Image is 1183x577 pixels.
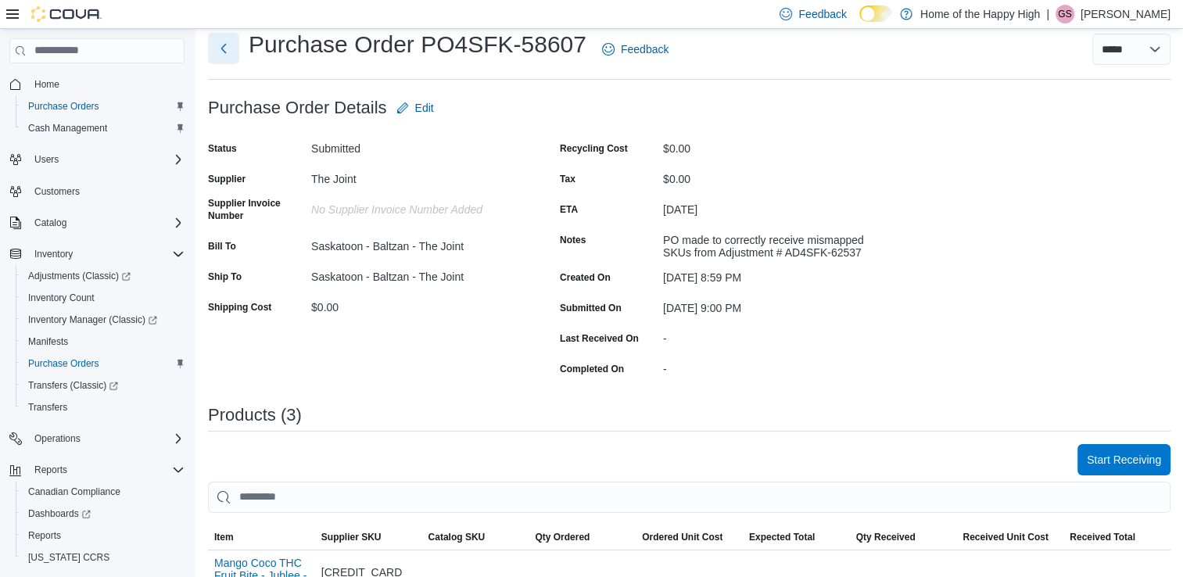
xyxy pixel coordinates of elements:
button: Supplier SKU [315,525,422,550]
span: Edit [415,100,434,116]
h3: Purchase Order Details [208,99,387,117]
label: Submitted On [560,302,622,314]
label: Status [208,142,237,155]
button: Item [208,525,315,550]
span: Feedback [621,41,669,57]
div: The Joint [311,167,521,185]
span: Supplier SKU [321,531,382,543]
span: Inventory Manager (Classic) [22,310,185,329]
span: Qty Received [856,531,916,543]
div: Saskatoon - Baltzan - The Joint [311,234,521,253]
button: Received Unit Cost [956,525,1063,550]
span: Users [34,153,59,166]
a: Inventory Manager (Classic) [16,309,191,331]
div: $0.00 [663,167,873,185]
button: Customers [3,180,191,202]
button: Qty Ordered [529,525,636,550]
button: Transfers [16,396,191,418]
button: Catalog [28,213,73,232]
a: Adjustments (Classic) [16,265,191,287]
a: Dashboards [22,504,97,523]
button: Canadian Compliance [16,481,191,503]
a: Adjustments (Classic) [22,267,137,285]
button: Operations [3,428,191,450]
button: Inventory [3,243,191,265]
span: Transfers (Classic) [22,376,185,395]
span: Users [28,150,185,169]
button: [US_STATE] CCRS [16,547,191,568]
label: Shipping Cost [208,301,271,314]
h3: Products (3) [208,406,302,425]
a: Inventory Count [22,288,101,307]
label: Tax [560,173,575,185]
button: Users [28,150,65,169]
span: Catalog SKU [428,531,486,543]
button: Operations [28,429,87,448]
span: Operations [28,429,185,448]
span: Reports [28,529,61,542]
span: Start Receiving [1087,452,1161,468]
span: Cash Management [28,122,107,134]
span: Inventory Count [28,292,95,304]
label: Completed On [560,363,624,375]
span: Manifests [22,332,185,351]
a: Reports [22,526,67,545]
button: Start Receiving [1077,444,1170,475]
a: Home [28,75,66,94]
span: Received Unit Cost [963,531,1048,543]
span: Item [214,531,234,543]
button: Qty Received [850,525,957,550]
a: Manifests [22,332,74,351]
span: Cash Management [22,119,185,138]
span: Home [34,78,59,91]
a: [US_STATE] CCRS [22,548,116,567]
span: Transfers [28,401,67,414]
button: Purchase Orders [16,353,191,375]
button: Catalog [3,212,191,234]
span: GS [1058,5,1071,23]
div: $0.00 [663,136,873,155]
span: Manifests [28,335,68,348]
span: Feedback [798,6,846,22]
button: Reports [16,525,191,547]
label: Supplier [208,173,246,185]
a: Purchase Orders [22,354,106,373]
span: Purchase Orders [28,357,99,370]
span: Inventory [28,245,185,263]
button: Inventory [28,245,79,263]
p: Home of the Happy High [920,5,1040,23]
span: Adjustments (Classic) [28,270,131,282]
input: Dark Mode [859,5,892,22]
span: Reports [28,461,185,479]
div: Submitted [311,136,521,155]
button: Reports [28,461,73,479]
div: [DATE] 9:00 PM [663,296,873,314]
div: - [663,326,873,345]
div: PO made to correctly receive mismapped SKUs from Adjustment # AD4SFK-62537 [663,228,873,259]
span: Washington CCRS [22,548,185,567]
button: Edit [390,92,440,124]
a: Feedback [596,34,675,65]
a: Transfers (Classic) [16,375,191,396]
img: Cova [31,6,102,22]
a: Purchase Orders [22,97,106,116]
span: Dashboards [22,504,185,523]
button: Catalog SKU [422,525,529,550]
span: Dashboards [28,507,91,520]
span: Ordered Unit Cost [642,531,722,543]
button: Expected Total [743,525,850,550]
label: Ship To [208,271,242,283]
button: Received Total [1063,525,1170,550]
button: Next [208,33,239,64]
label: Last Received On [560,332,639,345]
span: Inventory [34,248,73,260]
a: Transfers (Classic) [22,376,124,395]
span: Transfers [22,398,185,417]
span: Reports [34,464,67,476]
span: Home [28,74,185,94]
label: Bill To [208,240,236,253]
div: - [663,357,873,375]
a: Cash Management [22,119,113,138]
div: No Supplier Invoice Number added [311,197,521,216]
span: Customers [28,181,185,201]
